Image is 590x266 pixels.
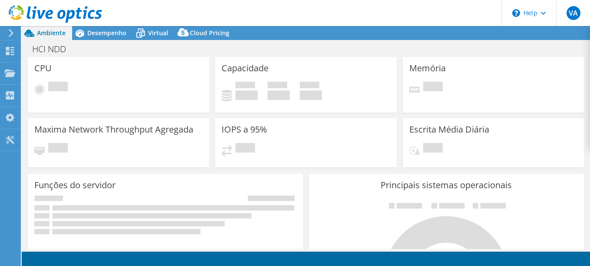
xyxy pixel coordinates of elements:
[512,9,520,17] svg: \n
[268,90,290,100] h4: 0 GiB
[87,29,126,37] span: Desempenho
[34,63,52,73] h3: CPU
[300,82,319,90] span: Total
[28,44,80,54] h1: HCI NDD
[300,90,322,100] h4: 0 GiB
[268,82,287,90] span: Disponível
[567,6,580,20] span: VA
[235,90,258,100] h4: 0 GiB
[34,180,116,190] h3: Funções do servidor
[409,125,489,134] h3: Escrita Média Diária
[235,143,255,155] span: Pendente
[409,63,446,73] h3: Memória
[423,82,443,93] span: Pendente
[37,29,66,37] span: Ambiente
[48,82,68,93] span: Pendente
[235,82,255,90] span: Usado
[190,29,229,37] span: Cloud Pricing
[222,63,268,73] h3: Capacidade
[423,143,443,155] span: Pendente
[222,125,267,134] h3: IOPS a 95%
[34,125,193,134] h3: Maxima Network Throughput Agregada
[48,143,68,155] span: Pendente
[315,180,577,190] h3: Principais sistemas operacionais
[148,29,168,37] span: Virtual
